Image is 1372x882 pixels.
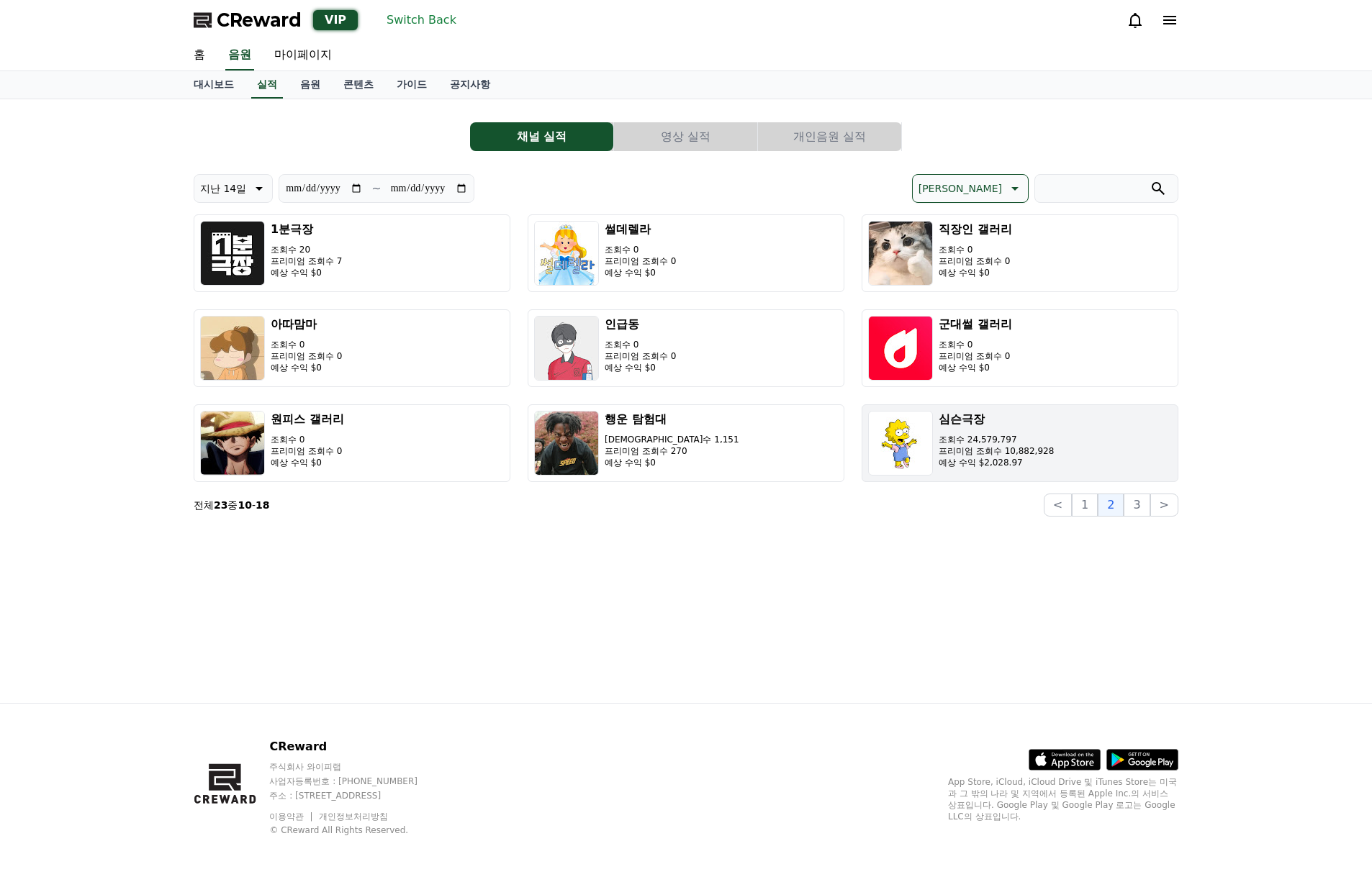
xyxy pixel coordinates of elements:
[271,221,342,238] h3: 1분극장
[939,362,1012,373] p: 예상 수익 $0
[605,267,676,278] p: 예상 수익 $0
[605,411,739,428] h3: 행운 탐험대
[470,122,614,151] a: 채널 실적
[200,221,265,286] img: 1분극장
[271,255,342,267] p: 프리미엄 조회수 7
[912,174,1029,203] button: [PERSON_NAME]
[269,776,445,787] p: 사업자등록번호 : [PHONE_NUMBER]
[919,178,1002,199] p: [PERSON_NAME]
[217,9,302,32] span: CReward
[385,71,438,99] a: 가이드
[939,267,1012,278] p: 예상 수익 $0
[939,221,1012,238] h3: 직장인 갤러리
[194,9,302,32] a: CReward
[605,350,676,362] p: 프리미엄 조회수 0
[438,71,502,99] a: 공지사항
[1044,494,1072,517] button: <
[271,339,342,350] p: 조회수 0
[758,122,901,151] button: 개인음원 실적
[256,499,269,511] strong: 18
[939,316,1012,333] h3: 군대썰 갤러리
[182,40,217,71] a: 홈
[605,255,676,267] p: 프리미엄 조회수 0
[200,411,265,476] img: 원피스 갤러리
[381,9,462,32] button: Switch Back
[194,174,273,203] button: 지난 14일
[868,316,933,381] img: 군대썰 갤러리
[939,255,1012,267] p: 프리미엄 조회수 0
[605,362,676,373] p: 예상 수익 $0
[269,761,445,773] p: 주식회사 와이피랩
[271,434,344,445] p: 조회수 0
[271,316,342,333] h3: 아따맘마
[528,404,844,482] button: 행운 탐험대 [DEMOGRAPHIC_DATA]수 1,151 프리미엄 조회수 270 예상 수익 $0
[251,71,283,99] a: 실적
[1098,494,1124,517] button: 2
[758,122,902,151] a: 개인음원 실적
[605,339,676,350] p: 조회수 0
[534,316,599,381] img: 인급동
[605,244,676,255] p: 조회수 0
[862,309,1178,387] button: 군대썰 갤러리 조회수 0 프리미엄 조회수 0 예상 수익 $0
[200,178,246,199] p: 지난 14일
[939,434,1054,445] p: 조회수 24,579,797
[269,790,445,801] p: 주소 : [STREET_ADDRESS]
[528,214,844,292] button: 썰데렐라 조회수 0 프리미엄 조회수 0 예상 수익 $0
[271,267,342,278] p: 예상 수익 $0
[214,499,227,511] strong: 23
[528,309,844,387] button: 인급동 조회수 0 프리미엄 조회수 0 예상 수익 $0
[182,71,245,99] a: 대시보드
[263,40,343,71] a: 마이페이지
[534,411,599,476] img: 행운 탐험대
[1072,494,1098,517] button: 1
[862,404,1178,482] button: 심슨극장 조회수 24,579,797 프리미엄 조회수 10,882,928 예상 수익 $2,028.97
[269,738,445,755] p: CReward
[271,350,342,362] p: 프리미엄 조회수 0
[605,221,676,238] h3: 썰데렐라
[939,411,1054,428] h3: 심슨극장
[605,445,739,457] p: 프리미엄 조회수 270
[605,457,739,468] p: 예상 수익 $0
[1150,494,1178,517] button: >
[225,40,254,71] a: 음원
[371,180,381,197] p: ~
[614,122,757,151] button: 영상 실적
[939,457,1054,468] p: 예상 수익 $2,028.97
[605,434,739,445] p: [DEMOGRAPHIC_DATA]수 1,151
[289,71,332,99] a: 음원
[271,244,342,255] p: 조회수 20
[605,316,676,333] h3: 인급동
[862,214,1178,292] button: 직장인 갤러리 조회수 0 프리미엄 조회수 0 예상 수익 $0
[269,824,445,836] p: © CReward All Rights Reserved.
[470,122,613,151] button: 채널 실적
[271,445,344,457] p: 프리미엄 조회수 0
[238,499,251,511] strong: 10
[939,244,1012,255] p: 조회수 0
[194,214,510,292] button: 1분극장 조회수 20 프리미엄 조회수 7 예상 수익 $0
[319,811,388,822] a: 개인정보처리방침
[271,362,342,373] p: 예상 수익 $0
[194,309,510,387] button: 아따맘마 조회수 0 프리미엄 조회수 0 예상 수익 $0
[534,221,599,286] img: 썰데렐라
[313,10,358,30] div: VIP
[332,71,385,99] a: 콘텐츠
[948,776,1178,822] p: App Store, iCloud, iCloud Drive 및 iTunes Store는 미국과 그 밖의 나라 및 지역에서 등록된 Apple Inc.의 서비스 상표입니다. Goo...
[269,811,315,822] a: 이용약관
[939,339,1012,350] p: 조회수 0
[194,498,270,512] p: 전체 중 -
[868,411,933,476] img: 심슨극장
[194,404,510,482] button: 원피스 갤러리 조회수 0 프리미엄 조회수 0 예상 수익 $0
[200,316,265,381] img: 아따맘마
[1124,494,1150,517] button: 3
[271,457,344,468] p: 예상 수익 $0
[939,445,1054,457] p: 프리미엄 조회수 10,882,928
[271,411,344,428] h3: 원피스 갤러리
[868,221,933,286] img: 직장인 갤러리
[939,350,1012,362] p: 프리미엄 조회수 0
